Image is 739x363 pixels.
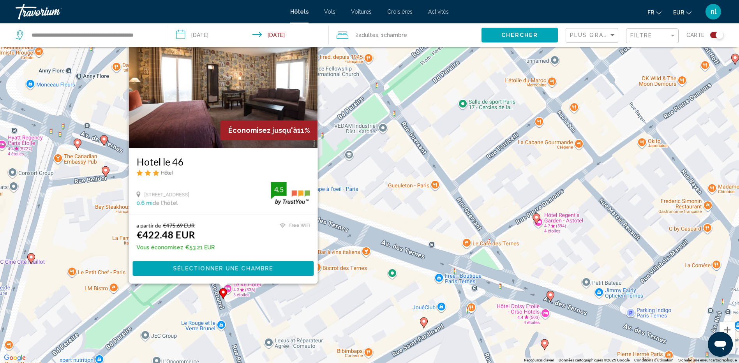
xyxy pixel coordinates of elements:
[173,266,273,272] span: Sélectionner une chambre
[570,32,616,39] mat-select: Sort by
[132,261,314,276] button: Sélectionner une chambre
[686,30,704,41] span: Carte
[634,358,674,362] a: Conditions d'utilisation
[704,32,723,39] button: Toggle map
[136,245,183,251] span: Vous économisez
[711,8,716,16] span: nl
[428,9,449,15] a: Activités
[136,200,152,206] span: 0.6 mi
[570,32,663,38] span: Plus grandes économies
[220,120,317,140] div: 11%
[481,28,558,42] button: Chercher
[136,229,195,241] ins: €422.48 EUR
[647,9,654,16] span: fr
[329,23,481,47] button: Travelers: 2 adults, 0 children
[384,32,407,38] span: Chambre
[501,32,538,39] span: Chercher
[673,7,691,18] button: Change currency
[703,4,723,20] button: User Menu
[276,222,310,229] li: Free WiFi
[16,4,282,19] a: Travorium
[324,9,335,15] a: Vols
[132,266,314,271] a: Sélectionner une chambre
[228,126,297,134] span: Économisez jusqu'à
[129,23,317,148] img: Hotel image
[720,322,735,338] button: Zoom avant
[678,358,737,362] a: Signaler une erreur cartographique
[271,185,286,194] div: 4.5
[136,169,310,176] div: 3 star Hotel
[136,156,310,167] a: Hotel le 46
[673,9,684,16] span: EUR
[355,30,378,41] span: 2
[524,358,554,363] button: Raccourcis clavier
[152,200,178,206] span: de l'hôtel
[358,32,378,38] span: Adultes
[630,32,653,39] span: Filtre
[378,30,407,41] span: , 1
[136,245,215,251] p: €53.21 EUR
[290,9,309,15] a: Hôtels
[647,7,661,18] button: Change language
[168,23,329,47] button: Check-in date: Nov 28, 2025 Check-out date: Nov 30, 2025
[144,192,189,197] span: [STREET_ADDRESS]
[136,222,161,229] span: a partir de
[708,332,733,357] iframe: Bouton de lancement de la fenêtre de messagerie
[559,358,630,362] span: Données cartographiques ©2025 Google
[351,9,372,15] a: Voitures
[163,222,194,229] del: €475.69 EUR
[2,353,28,363] a: Ouvrir cette zone dans Google Maps (dans une nouvelle fenêtre)
[2,353,28,363] img: Google
[626,28,679,44] button: Filter
[387,9,413,15] a: Croisières
[271,182,310,205] img: trustyou-badge.svg
[161,170,173,176] span: Hôtel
